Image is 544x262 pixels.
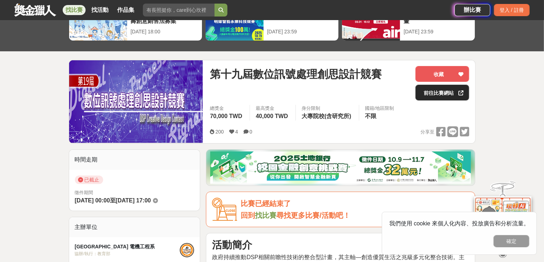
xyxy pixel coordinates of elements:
[210,66,382,82] span: 第十九屆數位訊號處理創思設計競賽
[63,5,86,15] a: 找比賽
[69,4,202,41] a: 這樣Sale也可以： 安聯人壽創意銷售法募集[DATE] 18:00
[116,197,151,203] span: [DATE] 17:00
[302,105,353,112] div: 身分限制
[404,28,471,36] div: [DATE] 23:59
[143,4,215,17] input: 有長照挺你，care到心坎裡！青春出手，拍出照顧 影音徵件活動
[415,85,469,100] a: 前往比賽網站
[131,28,198,36] div: [DATE] 18:00
[110,197,116,203] span: 至
[256,105,290,112] span: 最高獎金
[210,105,244,112] span: 總獎金
[75,251,180,257] div: 協辦/執行： 教育部
[420,127,434,137] span: 分享至
[276,211,350,219] span: 尋找更多比賽/活動吧！
[205,4,339,41] a: 明緯智能永續科技競賽[DATE] 23:59
[210,151,471,184] img: d20b4788-230c-4a26-8bab-6e291685a538.png
[494,4,530,16] div: 登入 / 註冊
[267,28,335,36] div: [DATE] 23:59
[255,211,276,219] a: 找比賽
[454,4,490,16] a: 辦比賽
[235,129,238,135] span: 4
[75,190,93,195] span: 徵件期間
[474,196,531,244] img: d2146d9a-e6f6-4337-9592-8cefde37ba6b.png
[75,176,103,184] span: 已截止
[389,220,529,226] span: 我們使用 cookie 來個人化內容、投放廣告和分析流量。
[69,217,200,237] div: 主辦單位
[365,113,376,119] span: 不限
[365,105,394,112] div: 國籍/地區限制
[114,5,137,15] a: 作品集
[415,66,469,82] button: 收藏
[302,113,351,119] span: 大專院校(含研究所)
[69,150,200,170] div: 時間走期
[75,243,180,251] div: [GEOGRAPHIC_DATA] 電機工程系
[75,197,110,203] span: [DATE] 00:00
[215,129,223,135] span: 200
[256,113,288,119] span: 40,000 TWD
[342,4,475,41] a: 2025日立冷氣夢想成徵計畫[DATE] 23:59
[241,198,469,210] div: 比賽已經結束了
[212,239,252,251] strong: 活動簡介
[241,211,255,219] span: 回到
[494,235,529,247] button: 確定
[212,198,237,221] img: Icon
[88,5,111,15] a: 找活動
[69,60,203,143] img: Cover Image
[250,129,252,135] span: 0
[210,113,242,119] span: 70,000 TWD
